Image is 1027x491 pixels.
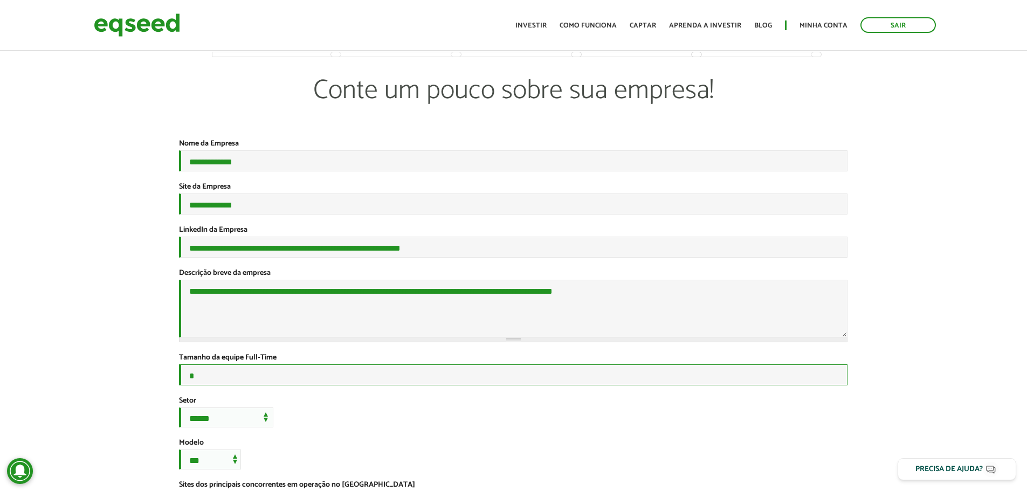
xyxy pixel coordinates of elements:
[754,22,772,29] a: Blog
[630,22,656,29] a: Captar
[799,22,847,29] a: Minha conta
[179,439,204,447] label: Modelo
[179,140,239,148] label: Nome da Empresa
[860,17,936,33] a: Sair
[179,226,247,234] label: LinkedIn da Empresa
[560,22,617,29] a: Como funciona
[179,354,277,362] label: Tamanho da equipe Full-Time
[179,183,231,191] label: Site da Empresa
[94,11,180,39] img: EqSeed
[179,269,271,277] label: Descrição breve da empresa
[179,397,196,405] label: Setor
[515,22,547,29] a: Investir
[669,22,741,29] a: Aprenda a investir
[212,74,814,139] p: Conte um pouco sobre sua empresa!
[179,481,415,489] label: Sites dos principais concorrentes em operação no [GEOGRAPHIC_DATA]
